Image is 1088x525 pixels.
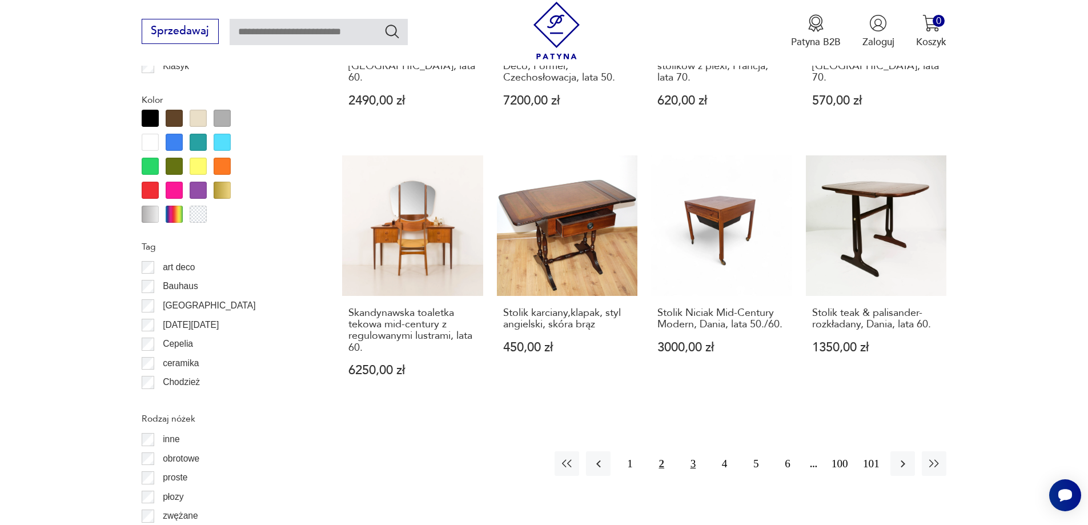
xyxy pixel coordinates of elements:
h3: Skandynawska toaletka tekowa mid-century z regulowanymi lustrami, lata 60. [348,307,477,354]
p: Patyna B2B [791,35,841,49]
a: Ikona medaluPatyna B2B [791,14,841,49]
h3: Stolik karciany,klapak, styl angielski, skóra brąz [503,307,632,331]
button: 1 [617,451,642,476]
img: Ikona medalu [807,14,825,32]
button: 0Koszyk [916,14,946,49]
button: 6 [775,451,800,476]
p: Bauhaus [163,279,198,294]
h3: Stolik Niciak Mid-Century Modern, Dania, lata 50./60. [657,307,786,331]
p: 6250,00 zł [348,364,477,376]
button: 3 [681,451,705,476]
p: płozy [163,490,183,504]
p: proste [163,470,187,485]
p: 450,00 zł [503,342,632,354]
button: Patyna B2B [791,14,841,49]
h3: Para szafek nocnych Art Deco, Former, Czechosłowacja, lata 50. [503,49,632,83]
button: 101 [859,451,884,476]
p: Zaloguj [862,35,894,49]
img: Patyna - sklep z meblami i dekoracjami vintage [528,2,585,59]
iframe: Smartsupp widget button [1049,479,1081,511]
p: 570,00 zł [812,95,941,107]
h3: Stolik ze schowkiem, [GEOGRAPHIC_DATA], lata 70. [812,49,941,83]
p: 620,00 zł [657,95,786,107]
button: Szukaj [384,23,400,39]
p: Chodzież [163,375,200,390]
p: Cepelia [163,336,193,351]
p: 1350,00 zł [812,342,941,354]
button: Zaloguj [862,14,894,49]
p: 7200,00 zł [503,95,632,107]
p: ceramika [163,356,199,371]
a: Sprzedawaj [142,27,219,37]
button: 2 [649,451,674,476]
button: 100 [828,451,852,476]
a: Skandynawska toaletka tekowa mid-century z regulowanymi lustrami, lata 60.Skandynawska toaletka t... [342,155,483,403]
p: Tag [142,239,310,254]
p: obrotowe [163,451,199,466]
a: Stolik teak & palisander- rozkładany, Dania, lata 60.Stolik teak & palisander- rozkładany, Dania,... [806,155,947,403]
a: Stolik karciany,klapak, styl angielski, skóra brązStolik karciany,klapak, styl angielski, skóra b... [497,155,638,403]
h3: Wózek barowy, [GEOGRAPHIC_DATA], lata 60. [348,49,477,83]
img: Ikonka użytkownika [869,14,887,32]
p: art deco [163,260,195,275]
div: 0 [933,15,945,27]
p: [DATE][DATE] [163,318,219,332]
p: inne [163,432,179,447]
h3: Stolik teak & palisander- rozkładany, Dania, lata 60. [812,307,941,331]
p: 2490,00 zł [348,95,477,107]
p: Koszyk [916,35,946,49]
p: [GEOGRAPHIC_DATA] [163,298,255,313]
p: Klasyk [163,59,189,74]
p: 3000,00 zł [657,342,786,354]
button: 4 [712,451,737,476]
p: Rodzaj nóżek [142,411,310,426]
p: zwężane [163,508,198,523]
button: 5 [744,451,768,476]
h3: Zestaw modułowych stolików z plexi, Francja, lata 70. [657,49,786,83]
a: Stolik Niciak Mid-Century Modern, Dania, lata 50./60.Stolik Niciak Mid-Century Modern, Dania, lat... [651,155,792,403]
p: Kolor [142,93,310,107]
button: Sprzedawaj [142,19,219,44]
p: Ćmielów [163,394,197,409]
img: Ikona koszyka [922,14,940,32]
